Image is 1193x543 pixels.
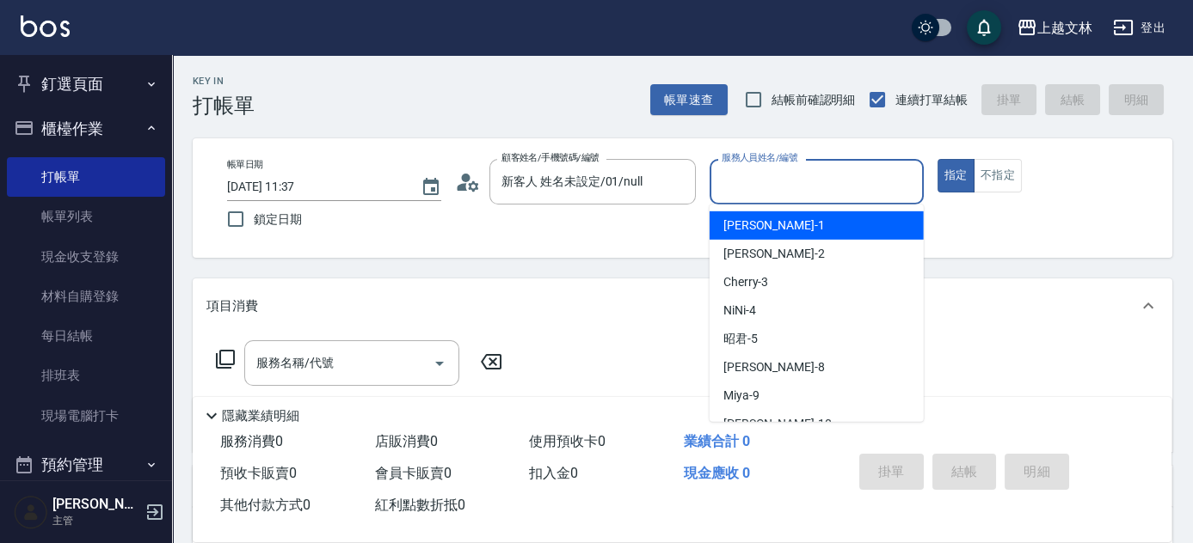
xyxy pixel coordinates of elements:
span: [PERSON_NAME] -8 [723,358,825,376]
span: NiNi -4 [723,302,756,320]
span: 其他付款方式 0 [220,497,311,513]
a: 帳單列表 [7,197,165,236]
span: 鎖定日期 [254,210,302,229]
span: 預收卡販賣 0 [220,465,297,481]
button: 上越文林 [1010,10,1099,46]
a: 打帳單 [7,157,165,197]
a: 排班表 [7,356,165,395]
img: Person [14,495,48,529]
label: 帳單日期 [227,158,263,171]
span: 業績合計 0 [684,433,750,449]
label: 服務人員姓名/編號 [722,151,797,164]
span: [PERSON_NAME] -1 [723,217,825,235]
span: 服務消費 0 [220,433,283,449]
a: 現金收支登錄 [7,237,165,277]
span: Miya -9 [723,387,759,405]
span: [PERSON_NAME] -2 [723,245,825,263]
span: 店販消費 0 [375,433,438,449]
div: 上越文林 [1037,17,1092,39]
button: save [967,10,1001,45]
h2: Key In [193,76,255,87]
h3: 打帳單 [193,94,255,118]
p: 項目消費 [206,297,258,315]
button: 指定 [938,159,975,192]
span: 現金應收 0 [684,465,750,481]
h5: [PERSON_NAME] [52,496,140,513]
span: 使用預收卡 0 [529,433,606,449]
button: 登出 [1106,12,1172,44]
img: Logo [21,15,70,37]
a: 每日結帳 [7,316,165,356]
span: 紅利點數折抵 0 [375,497,465,513]
div: 項目消費 [193,278,1172,333]
label: 顧客姓名/手機號碼/編號 [501,151,600,164]
span: 連續打單結帳 [895,91,968,109]
button: 預約管理 [7,442,165,487]
span: [PERSON_NAME] -10 [723,415,832,433]
p: 主管 [52,513,140,528]
button: Choose date, selected date is 2025-09-24 [410,167,452,208]
span: 會員卡販賣 0 [375,465,452,481]
a: 材料自購登錄 [7,277,165,316]
span: 結帳前確認明細 [772,91,856,109]
span: Cherry -3 [723,273,769,291]
p: 隱藏業績明細 [222,407,299,425]
span: 扣入金 0 [529,465,578,481]
input: YYYY/MM/DD hh:mm [227,173,403,201]
button: 釘選頁面 [7,62,165,107]
a: 現場電腦打卡 [7,396,165,436]
button: 櫃檯作業 [7,107,165,151]
span: 昭君 -5 [723,330,758,348]
button: 不指定 [974,159,1022,192]
button: Open [426,350,453,377]
button: 帳單速查 [650,84,728,116]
